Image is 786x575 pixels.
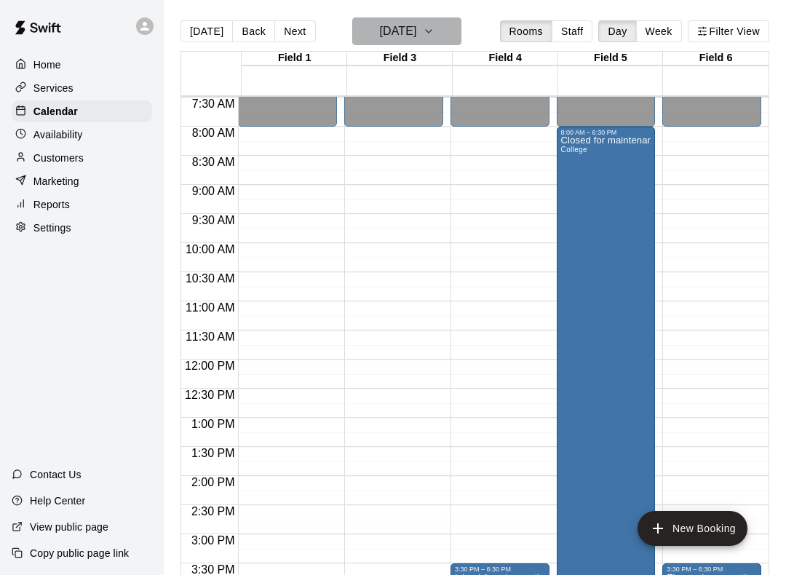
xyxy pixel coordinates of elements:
div: Field 5 [558,52,664,66]
p: View public page [30,520,108,534]
span: 2:00 PM [188,476,239,488]
span: 9:30 AM [188,214,239,226]
span: 12:00 PM [181,360,238,372]
div: 3:30 PM – 6:30 PM [455,566,545,573]
p: Home [33,57,61,72]
span: 1:00 PM [188,418,239,430]
p: Copy public page link [30,546,129,560]
button: Week [636,20,682,42]
div: Field 4 [453,52,558,66]
span: 3:00 PM [188,534,239,547]
p: Availability [33,127,83,142]
span: 10:30 AM [182,272,239,285]
div: Field 3 [347,52,453,66]
div: 3:30 PM – 6:30 PM [667,566,757,573]
span: 1:30 PM [188,447,239,459]
button: [DATE] [180,20,233,42]
a: Availability [12,124,152,146]
span: 10:00 AM [182,243,239,255]
p: Services [33,81,74,95]
span: 8:30 AM [188,156,239,168]
span: 7:30 AM [188,98,239,110]
button: Next [274,20,315,42]
div: 8:00 AM – 6:30 PM [561,129,651,136]
p: Calendar [33,104,78,119]
button: Filter View [688,20,769,42]
a: Services [12,77,152,99]
a: Customers [12,147,152,169]
button: [DATE] [352,17,461,45]
p: Reports [33,197,70,212]
a: Home [12,54,152,76]
span: 8:00 AM [188,127,239,139]
span: 12:30 PM [181,389,238,401]
div: Field 1 [242,52,347,66]
p: Contact Us [30,467,82,482]
span: 11:30 AM [182,330,239,343]
span: 9:00 AM [188,185,239,197]
span: College [561,146,587,154]
button: add [638,511,747,546]
a: Settings [12,217,152,239]
h6: [DATE] [379,21,416,41]
a: Reports [12,194,152,215]
p: Settings [33,221,71,235]
p: Customers [33,151,84,165]
span: 2:30 PM [188,505,239,517]
button: Staff [552,20,593,42]
div: Field 6 [663,52,769,66]
p: Marketing [33,174,79,189]
span: 11:00 AM [182,301,239,314]
button: Day [598,20,636,42]
p: Help Center [30,493,85,508]
button: Rooms [500,20,552,42]
button: Back [232,20,275,42]
a: Marketing [12,170,152,192]
a: Calendar [12,100,152,122]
